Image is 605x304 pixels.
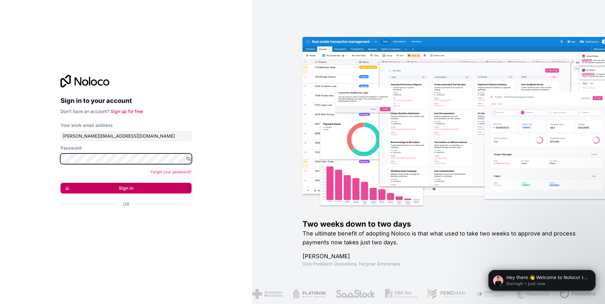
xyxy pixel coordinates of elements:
img: /assets/fiera-fwj2N5v4.png [475,289,504,299]
button: Sign in [60,183,192,194]
iframe: Intercom notifications message [479,257,605,301]
img: /assets/saastock-C6Zbiodz.png [335,289,374,299]
input: Email address [60,131,192,141]
img: /assets/fergmar-CudnrXN5.png [426,289,465,299]
h1: Two weeks down to two days [302,219,585,229]
label: Password [60,145,82,151]
h1: [PERSON_NAME] [302,252,585,261]
img: /assets/american-red-cross-BAupjrZR.png [251,289,282,299]
img: /assets/gbstax-C-GtDUiK.png [384,289,416,299]
span: Or [123,201,129,207]
a: Forgot your password? [151,170,192,174]
label: Your work email address [60,122,113,128]
h1: Vice President Operations , Fergmar Enterprises [302,261,585,267]
a: Sign up for free [111,109,143,114]
input: Password [60,154,192,164]
img: /assets/flatiron-C8eUkumj.png [292,289,325,299]
h2: Sign in to your account [60,95,192,106]
span: Don't have an account? [60,109,109,114]
iframe: Sign in with Google Button [57,214,190,228]
h2: The ultimate benefit of adopting Noloco is that what used to take two weeks to approve and proces... [302,229,585,247]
